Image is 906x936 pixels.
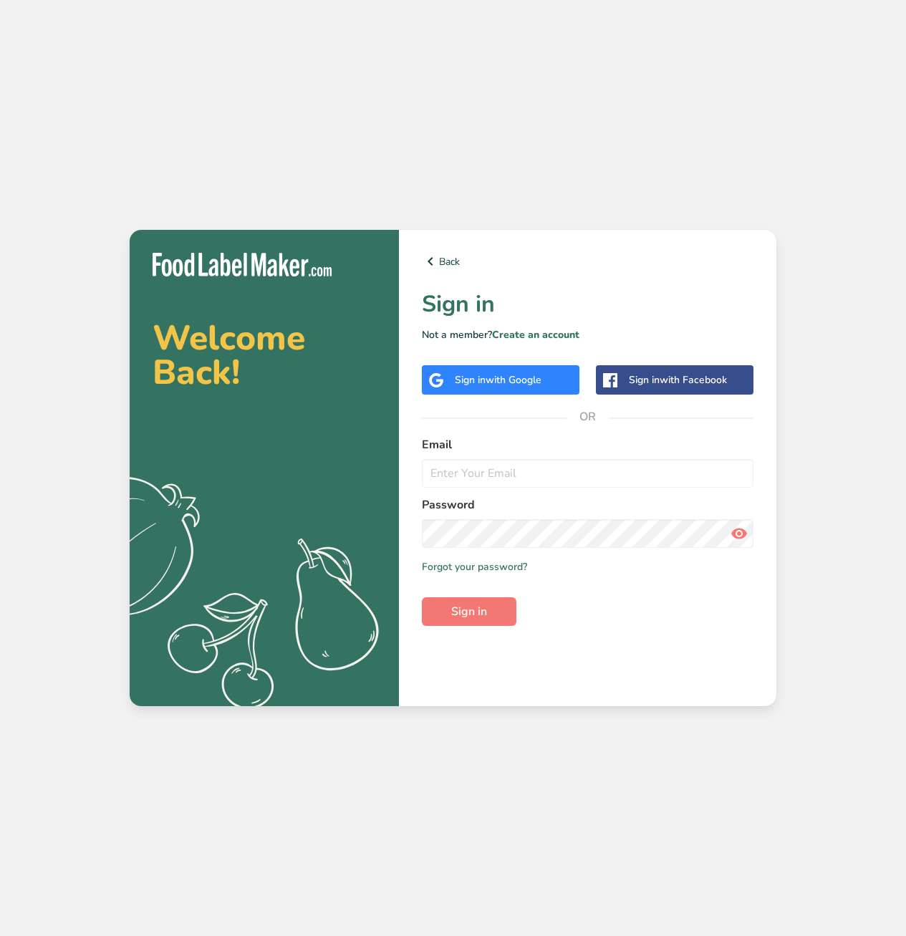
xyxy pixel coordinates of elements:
a: Back [422,253,753,270]
label: Email [422,436,753,453]
input: Enter Your Email [422,459,753,488]
h2: Welcome Back! [153,321,376,390]
button: Sign in [422,597,516,626]
span: Sign in [451,603,487,620]
span: with Facebook [660,373,727,387]
span: OR [567,395,609,438]
label: Password [422,496,753,513]
h1: Sign in [422,287,753,322]
p: Not a member? [422,327,753,342]
img: Food Label Maker [153,253,332,276]
div: Sign in [629,372,727,387]
a: Create an account [492,328,579,342]
span: with Google [486,373,541,387]
div: Sign in [455,372,541,387]
a: Forgot your password? [422,559,527,574]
